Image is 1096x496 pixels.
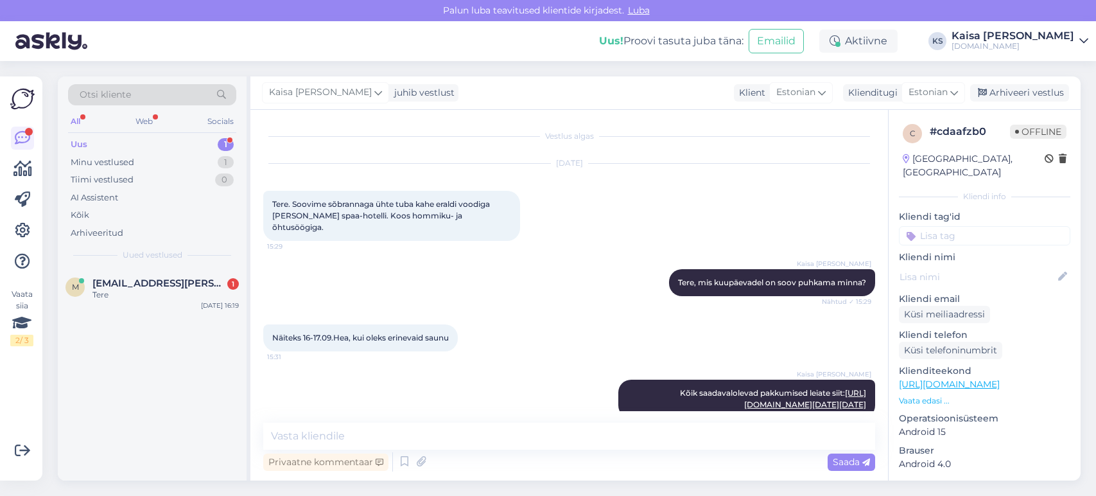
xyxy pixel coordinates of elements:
[218,156,234,169] div: 1
[970,84,1069,102] div: Arhiveeri vestlus
[68,113,83,130] div: All
[899,226,1070,245] input: Lisa tag
[599,35,623,47] b: Uus!
[899,378,1000,390] a: [URL][DOMAIN_NAME]
[899,191,1070,202] div: Kliendi info
[899,395,1070,407] p: Vaata edasi ...
[269,85,372,100] span: Kaisa [PERSON_NAME]
[899,412,1070,425] p: Operatsioonisüsteem
[899,364,1070,378] p: Klienditeekond
[899,457,1070,471] p: Android 4.0
[624,4,654,16] span: Luba
[72,282,79,292] span: m
[797,369,871,379] span: Kaisa [PERSON_NAME]
[899,425,1070,439] p: Android 15
[272,199,492,232] span: Tere. Soovime sõbrannaga ühte tuba kahe eraldi voodiga [PERSON_NAME] spaa-hotelli. Koos hommiku- ...
[734,86,765,100] div: Klient
[899,342,1002,359] div: Küsi telefoninumbrit
[749,29,804,53] button: Emailid
[71,138,87,151] div: Uus
[899,210,1070,224] p: Kliendi tag'id
[899,444,1070,457] p: Brauser
[133,113,155,130] div: Web
[899,292,1070,306] p: Kliendi email
[267,242,315,251] span: 15:29
[218,138,234,151] div: 1
[900,270,1056,284] input: Lisa nimi
[952,31,1074,41] div: Kaisa [PERSON_NAME]
[71,227,123,240] div: Arhiveeritud
[227,278,239,290] div: 1
[92,278,226,289] span: merilin.miller@mail.ee
[215,173,234,186] div: 0
[263,130,875,142] div: Vestlus algas
[903,152,1045,179] div: [GEOGRAPHIC_DATA], [GEOGRAPHIC_DATA]
[909,85,948,100] span: Estonian
[267,352,315,362] span: 15:31
[899,328,1070,342] p: Kliendi telefon
[71,191,118,204] div: AI Assistent
[952,31,1088,51] a: Kaisa [PERSON_NAME][DOMAIN_NAME]
[205,113,236,130] div: Socials
[263,454,388,471] div: Privaatne kommentaar
[123,249,182,261] span: Uued vestlused
[928,32,946,50] div: KS
[272,333,449,342] span: Näiteks 16-17.09.Hea, kui oleks erinevaid saunu
[833,456,870,468] span: Saada
[819,30,898,53] div: Aktiivne
[1010,125,1066,139] span: Offline
[201,301,239,310] div: [DATE] 16:19
[952,41,1074,51] div: [DOMAIN_NAME]
[389,86,455,100] div: juhib vestlust
[71,156,134,169] div: Minu vestlused
[797,259,871,269] span: Kaisa [PERSON_NAME]
[822,297,871,306] span: Nähtud ✓ 15:29
[263,157,875,169] div: [DATE]
[930,124,1010,139] div: # cdaafzb0
[10,288,33,346] div: Vaata siia
[71,209,89,222] div: Kõik
[899,251,1070,264] p: Kliendi nimi
[776,85,815,100] span: Estonian
[910,128,916,138] span: c
[680,388,866,409] span: Kõik saadavalolevad pakkumised leiate siit:
[843,86,898,100] div: Klienditugi
[92,289,239,301] div: Tere
[71,173,134,186] div: Tiimi vestlused
[599,33,744,49] div: Proovi tasuta juba täna:
[10,335,33,346] div: 2 / 3
[80,88,131,102] span: Otsi kliente
[899,306,990,323] div: Küsi meiliaadressi
[678,278,866,287] span: Tere, mis kuupäevadel on soov puhkama minna?
[10,87,35,111] img: Askly Logo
